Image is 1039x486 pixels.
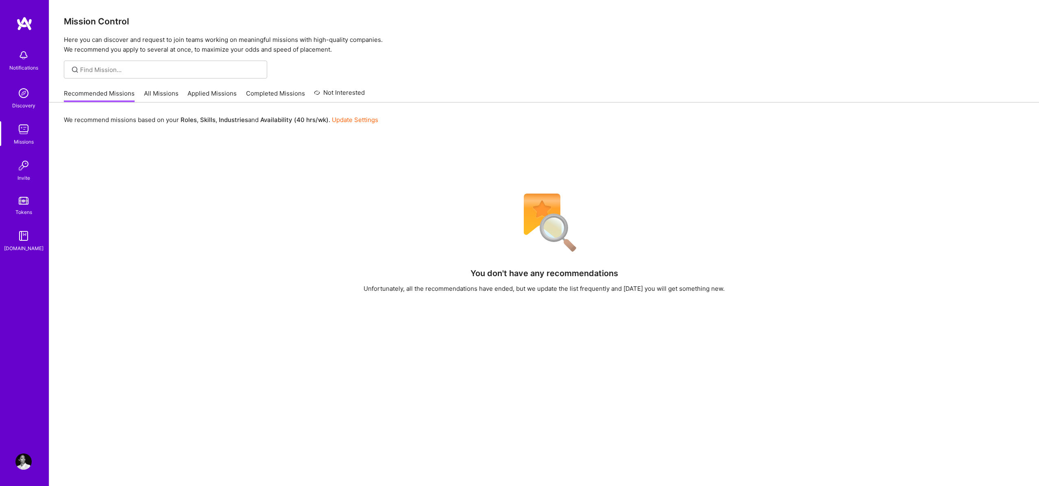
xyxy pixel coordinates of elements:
[64,89,135,102] a: Recommended Missions
[260,116,329,124] b: Availability (40 hrs/wk)
[12,101,35,110] div: Discovery
[15,121,32,137] img: teamwork
[19,197,28,205] img: tokens
[144,89,179,102] a: All Missions
[80,65,261,74] input: Find Mission...
[200,116,216,124] b: Skills
[15,85,32,101] img: discovery
[64,35,1024,54] p: Here you can discover and request to join teams working on meaningful missions with high-quality ...
[16,16,33,31] img: logo
[9,63,38,72] div: Notifications
[219,116,248,124] b: Industries
[246,89,305,102] a: Completed Missions
[64,116,378,124] p: We recommend missions based on your , , and .
[14,137,34,146] div: Missions
[15,157,32,174] img: Invite
[510,188,579,257] img: No Results
[15,208,32,216] div: Tokens
[13,453,34,470] a: User Avatar
[181,116,197,124] b: Roles
[15,228,32,244] img: guide book
[314,88,365,102] a: Not Interested
[15,47,32,63] img: bell
[4,244,44,253] div: [DOMAIN_NAME]
[17,174,30,182] div: Invite
[332,116,378,124] a: Update Settings
[15,453,32,470] img: User Avatar
[64,16,1024,26] h3: Mission Control
[187,89,237,102] a: Applied Missions
[470,268,618,278] h4: You don't have any recommendations
[364,284,725,293] div: Unfortunately, all the recommendations have ended, but we update the list frequently and [DATE] y...
[70,65,80,74] i: icon SearchGrey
